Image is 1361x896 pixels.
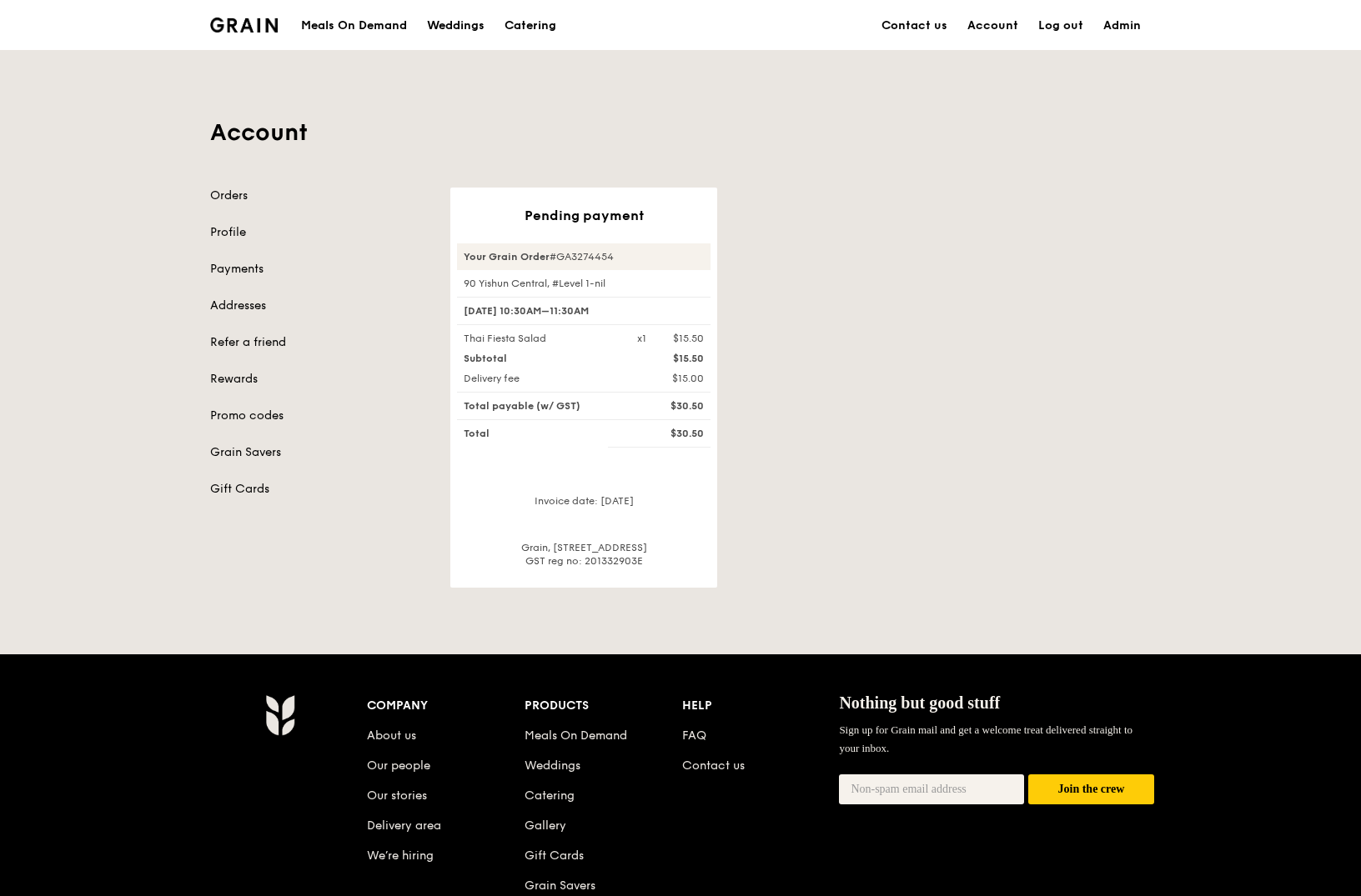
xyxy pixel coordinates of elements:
div: $15.50 [673,332,704,345]
a: Admin [1093,1,1151,51]
div: Meals On Demand [301,1,407,51]
h1: Account [210,118,1151,148]
div: Help [682,694,840,718]
div: [DATE] 10:30AM–11:30AM [457,297,711,325]
a: Rewards [210,371,430,388]
div: Products [525,694,682,718]
div: Thai Fiesta Salad [454,332,627,345]
div: 90 Yishun Central, #Level 1-nil [457,277,711,290]
div: Pending payment [457,208,711,223]
a: Our people [367,758,430,773]
span: Nothing but good stuff [839,693,1000,712]
a: Catering [495,1,566,51]
a: Grain Savers [525,878,595,893]
a: Log out [1028,1,1093,51]
a: Delivery area [367,818,441,833]
a: Gift Cards [525,848,584,863]
span: Sign up for Grain mail and get a welcome treat delivered straight to your inbox. [839,723,1132,754]
div: #GA3274454 [457,243,711,270]
a: Refer a friend [210,334,430,351]
div: Total [454,427,627,440]
div: Weddings [427,1,485,51]
input: Non-spam email address [839,774,1024,804]
a: Meals On Demand [525,728,627,743]
a: We’re hiring [367,848,434,863]
a: Account [957,1,1028,51]
a: Grain Savers [210,444,430,461]
a: Addresses [210,298,430,314]
a: Contact us [871,1,957,51]
div: $30.50 [627,427,714,440]
div: Grain, [STREET_ADDRESS] GST reg no: 201332903E [457,541,711,568]
a: Promo codes [210,408,430,424]
div: $15.00 [627,372,714,385]
a: Weddings [525,758,580,773]
div: Company [367,694,525,718]
div: Catering [505,1,556,51]
div: x1 [637,332,646,345]
div: Invoice date: [DATE] [457,494,711,521]
a: About us [367,728,416,743]
a: FAQ [682,728,706,743]
a: Our stories [367,788,427,803]
a: Gallery [525,818,566,833]
div: $15.50 [627,352,714,365]
a: Contact us [682,758,745,773]
div: Subtotal [454,352,627,365]
strong: Your Grain Order [464,251,550,263]
div: $30.50 [627,399,714,413]
a: Weddings [417,1,495,51]
a: Profile [210,224,430,241]
div: Delivery fee [454,372,627,385]
button: Join the crew [1028,774,1154,805]
a: Gift Cards [210,481,430,498]
a: Payments [210,261,430,278]
img: Grain [265,694,294,736]
a: Catering [525,788,575,803]
img: Grain [210,18,278,33]
span: Total payable (w/ GST) [464,400,580,412]
a: Orders [210,188,430,204]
